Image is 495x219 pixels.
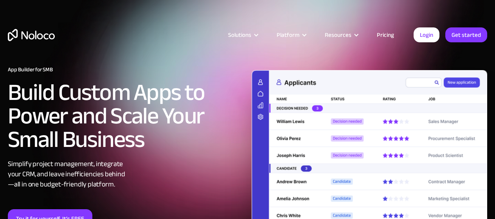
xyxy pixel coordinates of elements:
div: Platform [267,30,315,40]
div: Simplify project management, integrate your CRM, and leave inefficiencies behind —all in one budg... [8,159,244,190]
a: Login [414,27,439,42]
a: Get started [445,27,487,42]
div: Resources [315,30,367,40]
h2: Build Custom Apps to Power and Scale Your Small Business [8,81,244,151]
a: Pricing [367,30,404,40]
div: Solutions [218,30,267,40]
div: Platform [277,30,299,40]
div: Resources [325,30,351,40]
div: Solutions [228,30,251,40]
a: home [8,29,55,41]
